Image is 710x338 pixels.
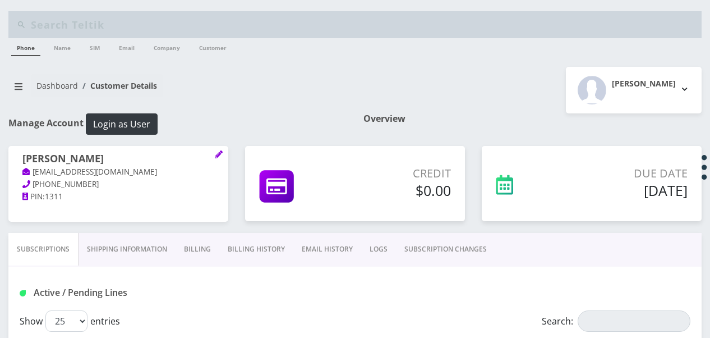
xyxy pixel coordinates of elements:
[176,233,219,266] a: Billing
[565,165,688,182] p: Due Date
[361,233,396,266] a: LOGS
[346,182,451,199] h5: $0.00
[22,191,45,203] a: PIN:
[79,233,176,266] a: Shipping Information
[45,191,63,202] span: 1311
[22,167,157,178] a: [EMAIL_ADDRESS][DOMAIN_NAME]
[219,233,293,266] a: Billing History
[346,165,451,182] p: Credit
[84,38,105,55] a: SIM
[48,38,76,55] a: Name
[36,80,78,91] a: Dashboard
[363,113,702,124] h1: Overview
[148,38,186,55] a: Company
[11,38,40,56] a: Phone
[542,310,690,332] label: Search:
[20,290,26,296] img: Active / Pending Lines
[565,182,688,199] h5: [DATE]
[612,79,676,89] h2: [PERSON_NAME]
[566,67,702,113] button: [PERSON_NAME]
[8,74,347,106] nav: breadcrumb
[22,153,214,166] h1: [PERSON_NAME]
[20,287,232,298] h1: Active / Pending Lines
[78,80,157,92] li: Customer Details
[578,310,690,332] input: Search:
[20,310,120,332] label: Show entries
[8,233,79,266] a: Subscriptions
[31,14,699,35] input: Search Teltik
[193,38,232,55] a: Customer
[33,179,99,189] span: [PHONE_NUMBER]
[84,117,158,129] a: Login as User
[45,310,87,332] select: Showentries
[8,113,347,135] h1: Manage Account
[86,113,158,135] button: Login as User
[396,233,495,266] a: SUBSCRIPTION CHANGES
[293,233,361,266] a: EMAIL HISTORY
[113,38,140,55] a: Email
